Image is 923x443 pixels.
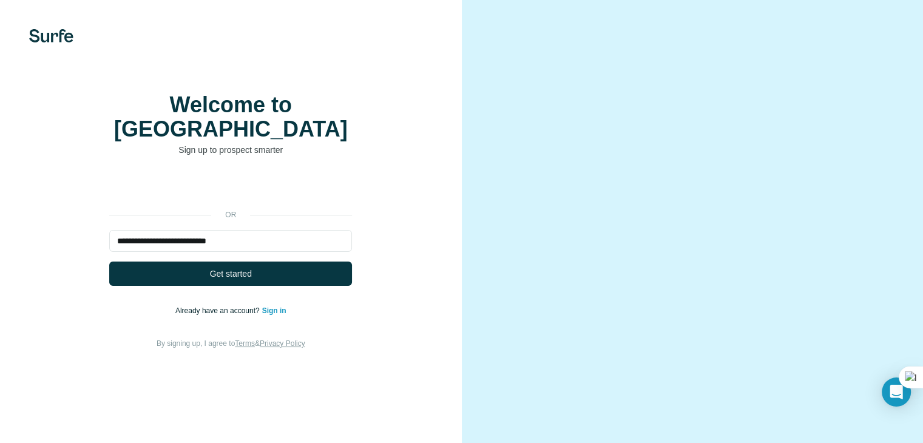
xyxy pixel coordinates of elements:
span: By signing up, I agree to & [157,339,305,348]
span: Already have an account? [175,306,262,315]
iframe: Sign in with Google Button [103,174,358,201]
button: Get started [109,262,352,286]
span: Get started [210,268,252,280]
div: Open Intercom Messenger [882,377,911,407]
img: Surfe's logo [29,29,73,42]
a: Privacy Policy [260,339,305,348]
p: or [211,209,250,220]
p: Sign up to prospect smarter [109,144,352,156]
h1: Welcome to [GEOGRAPHIC_DATA] [109,93,352,141]
a: Sign in [262,306,286,315]
a: Terms [235,339,255,348]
